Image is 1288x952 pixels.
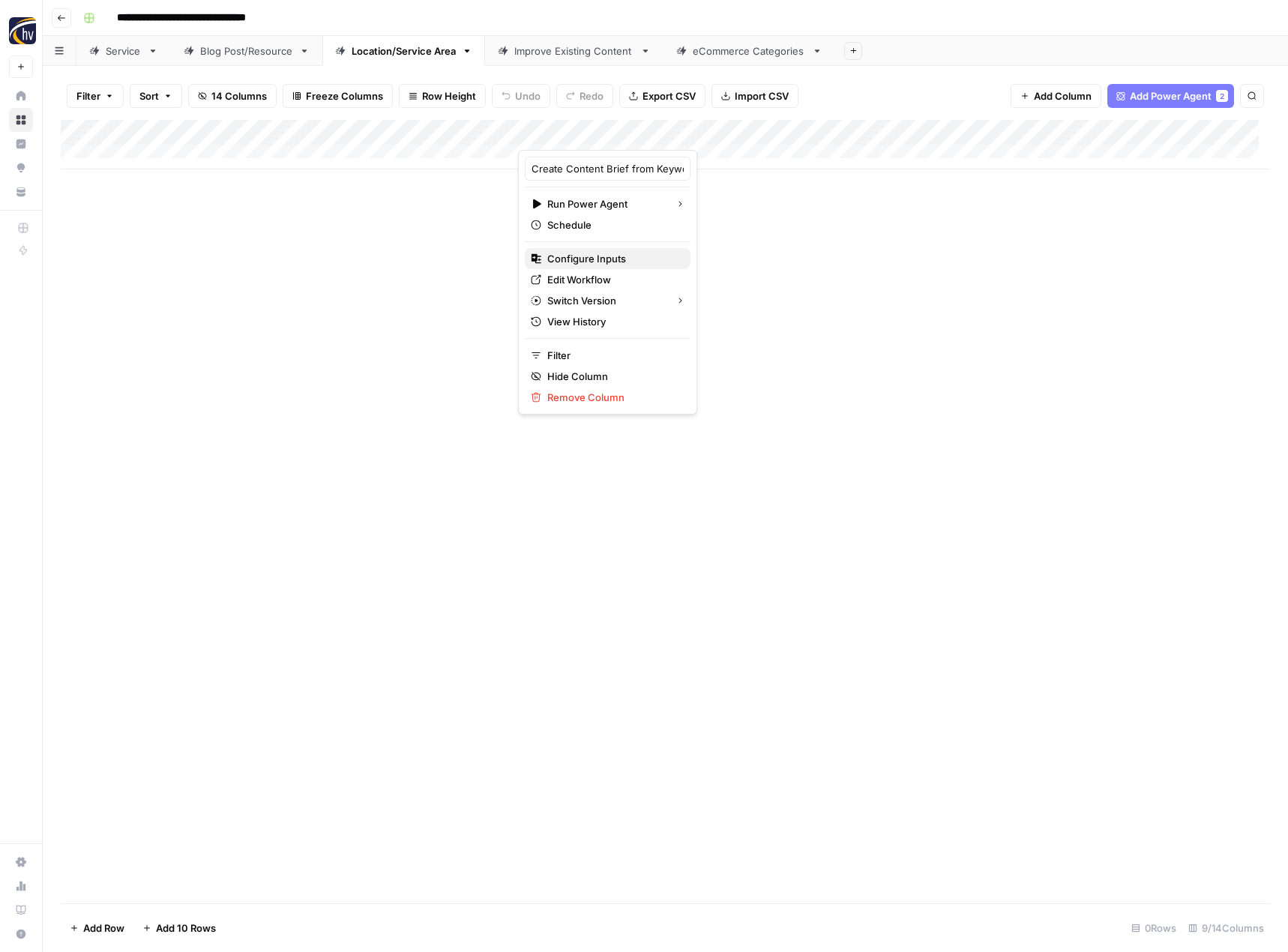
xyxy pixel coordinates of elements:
a: Service [76,36,171,66]
button: Workspace: HigherVisibility [9,12,33,49]
button: 14 Columns [188,84,277,108]
a: Location/Service Area [322,36,485,66]
span: 14 Columns [211,88,267,103]
button: Add Power Agent2 [1107,84,1234,108]
a: Usage [9,874,33,898]
div: 0 Rows [1125,916,1182,940]
a: Browse [9,108,33,132]
span: Hide Column [547,369,678,384]
span: Filter [76,88,100,103]
div: Improve Existing Content [514,43,634,58]
button: Add Column [1011,84,1101,108]
span: 2 [1220,90,1224,102]
button: Export CSV [619,84,705,108]
span: Add Row [83,921,124,936]
button: Import CSV [711,84,798,108]
button: Freeze Columns [283,84,393,108]
button: Help + Support [9,922,33,946]
button: Sort [130,84,182,108]
button: Redo [556,84,613,108]
button: Row Height [399,84,486,108]
a: eCommerce Categories [663,36,835,66]
div: Location/Service Area [352,43,456,58]
span: Run Power Agent [547,196,663,211]
button: Add Row [61,916,133,940]
span: Add 10 Rows [156,921,216,936]
div: 9/14 Columns [1182,916,1270,940]
a: Learning Hub [9,898,33,922]
span: Export CSV [643,88,696,103]
span: Remove Column [547,390,678,405]
span: Configure Inputs [547,251,678,266]
a: Blog Post/Resource [171,36,322,66]
span: Add Power Agent [1130,88,1212,103]
a: Insights [9,132,33,156]
span: Row Height [422,88,476,103]
span: Add Column [1034,88,1092,103]
span: Schedule [547,217,678,232]
span: Filter [547,348,678,363]
a: Improve Existing Content [485,36,663,66]
button: Add 10 Rows [133,916,225,940]
span: Switch Version [547,293,663,308]
span: Edit Workflow [547,272,678,287]
div: Blog Post/Resource [200,43,293,58]
a: Opportunities [9,156,33,180]
button: Undo [492,84,550,108]
button: Filter [67,84,124,108]
a: Home [9,84,33,108]
div: 2 [1216,90,1228,102]
span: Import CSV [735,88,789,103]
a: Your Data [9,180,33,204]
span: Freeze Columns [306,88,383,103]
span: Undo [515,88,541,103]
span: Sort [139,88,159,103]
span: Redo [580,88,604,103]
span: View History [547,314,678,329]
a: Settings [9,850,33,874]
div: eCommerce Categories [693,43,806,58]
div: Service [106,43,142,58]
img: HigherVisibility Logo [9,17,36,44]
